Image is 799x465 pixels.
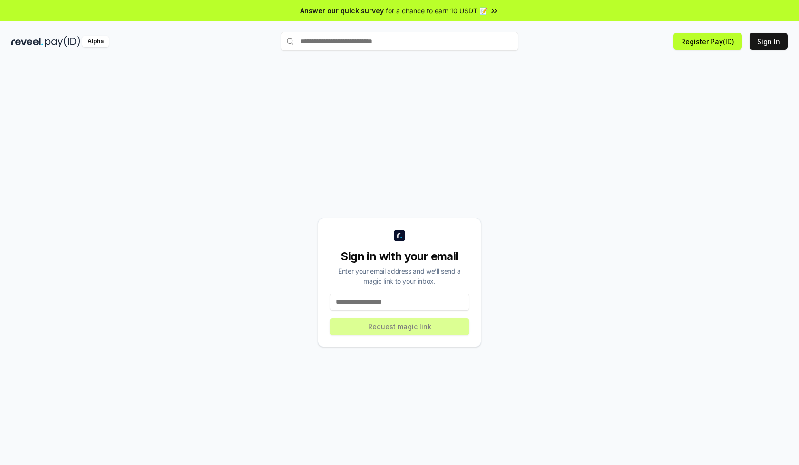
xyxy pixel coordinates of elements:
span: for a chance to earn 10 USDT 📝 [386,6,487,16]
button: Register Pay(ID) [673,33,742,50]
div: Enter your email address and we’ll send a magic link to your inbox. [330,266,469,286]
img: logo_small [394,230,405,241]
img: reveel_dark [11,36,43,47]
div: Alpha [82,36,109,47]
span: Answer our quick survey [300,6,384,16]
button: Sign In [750,33,788,50]
img: pay_id [45,36,80,47]
div: Sign in with your email [330,249,469,264]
